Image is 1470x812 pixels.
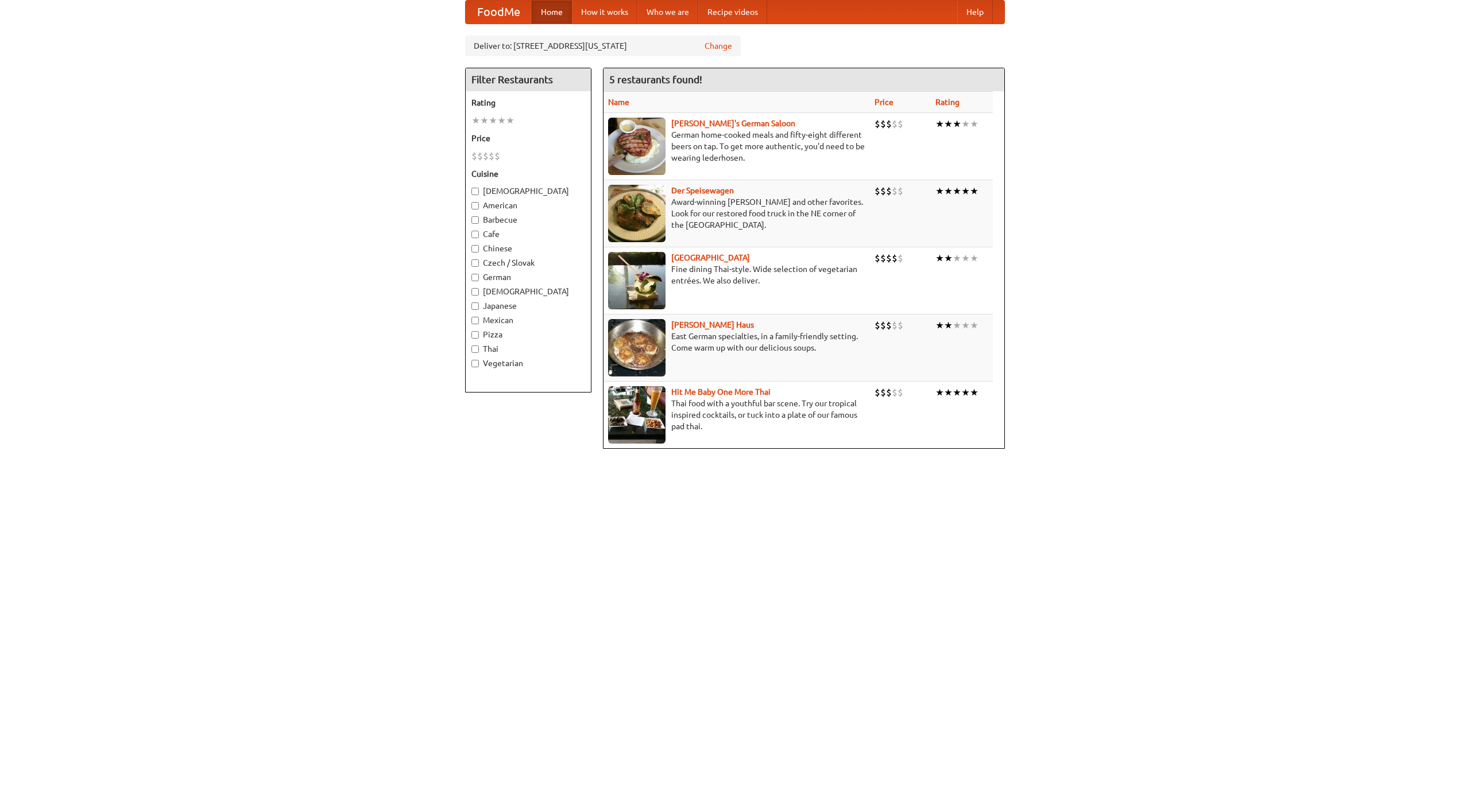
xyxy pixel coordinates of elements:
li: $ [494,150,500,162]
label: Chinese [471,243,585,254]
li: $ [892,185,898,197]
li: ★ [961,118,970,130]
label: Mexican [471,314,585,326]
img: speisewagen.jpg [608,185,666,242]
input: Mexican [471,317,479,324]
a: Hit Me Baby One More Thai [671,387,771,397]
a: [PERSON_NAME]'s German Saloon [671,119,795,128]
a: Change [705,40,732,52]
li: ★ [953,319,961,332]
li: ★ [961,386,970,399]
li: ★ [961,319,970,332]
input: Barbecue [471,216,479,224]
li: $ [880,319,886,332]
label: Vegetarian [471,358,585,369]
input: Vegetarian [471,360,479,367]
li: ★ [480,114,489,127]
li: ★ [935,319,944,332]
li: ★ [970,185,978,197]
li: $ [880,118,886,130]
li: $ [880,252,886,265]
input: Pizza [471,331,479,339]
li: ★ [961,185,970,197]
li: $ [875,118,880,130]
input: Chinese [471,245,479,252]
li: $ [892,252,898,265]
label: Cafe [471,228,585,240]
a: Der Speisewagen [671,186,734,195]
li: $ [892,386,898,399]
label: Barbecue [471,214,585,226]
li: ★ [944,185,953,197]
li: $ [875,386,880,399]
label: American [471,200,585,211]
p: East German specialties, in a family-friendly setting. Come warm up with our delicious soups. [608,331,865,353]
li: $ [898,185,903,197]
li: $ [483,150,489,162]
li: ★ [471,114,480,127]
label: Pizza [471,329,585,340]
a: Recipe videos [698,1,767,24]
h5: Cuisine [471,168,585,180]
li: ★ [497,114,506,127]
input: Japanese [471,302,479,310]
b: [GEOGRAPHIC_DATA] [671,253,750,262]
li: $ [886,386,892,399]
label: [DEMOGRAPHIC_DATA] [471,286,585,297]
ng-pluralize: 5 restaurants found! [609,74,702,85]
li: $ [898,319,903,332]
li: $ [898,386,903,399]
p: Fine dining Thai-style. Wide selection of vegetarian entrées. We also deliver. [608,263,865,286]
div: Deliver to: [STREET_ADDRESS][US_STATE] [465,36,741,56]
img: babythai.jpg [608,386,666,444]
li: ★ [935,252,944,265]
li: $ [880,185,886,197]
li: $ [875,252,880,265]
li: ★ [953,118,961,130]
a: Price [875,98,893,107]
li: ★ [944,252,953,265]
a: Rating [935,98,960,107]
label: German [471,271,585,283]
li: ★ [506,114,514,127]
label: Japanese [471,300,585,312]
li: $ [898,118,903,130]
li: ★ [970,319,978,332]
li: $ [489,150,494,162]
p: Thai food with a youthful bar scene. Try our tropical inspired cocktails, or tuck into a plate of... [608,398,865,432]
a: Home [532,1,572,24]
input: American [471,202,479,209]
li: ★ [953,252,961,265]
li: ★ [935,386,944,399]
input: German [471,274,479,281]
input: Thai [471,345,479,353]
a: Help [957,1,993,24]
label: [DEMOGRAPHIC_DATA] [471,185,585,197]
h4: Filter Restaurants [466,68,591,91]
li: $ [886,118,892,130]
li: $ [892,118,898,130]
h5: Rating [471,97,585,108]
li: $ [886,319,892,332]
li: $ [471,150,477,162]
li: ★ [953,185,961,197]
input: [DEMOGRAPHIC_DATA] [471,188,479,195]
li: ★ [489,114,497,127]
input: Cafe [471,231,479,238]
a: Who we are [637,1,698,24]
p: Award-winning [PERSON_NAME] and other favorites. Look for our restored food truck in the NE corne... [608,196,865,231]
li: ★ [935,118,944,130]
h5: Price [471,133,585,144]
li: ★ [944,386,953,399]
li: ★ [970,118,978,130]
img: kohlhaus.jpg [608,319,666,376]
label: Thai [471,343,585,355]
li: $ [892,319,898,332]
b: [PERSON_NAME] Haus [671,320,754,329]
p: German home-cooked meals and fifty-eight different beers on tap. To get more authentic, you'd nee... [608,129,865,164]
label: Czech / Slovak [471,257,585,269]
input: [DEMOGRAPHIC_DATA] [471,288,479,296]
